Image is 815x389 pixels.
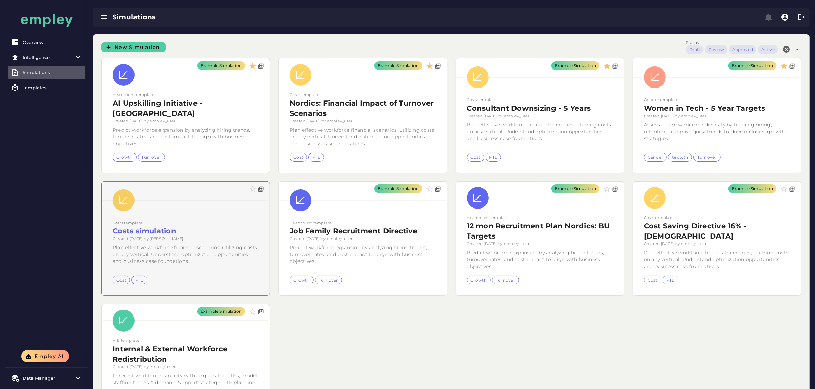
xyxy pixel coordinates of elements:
button: Empley AI [21,350,69,362]
div: Simulations [23,70,82,75]
a: Overview [8,36,85,49]
a: New Simulation [101,42,166,52]
div: Review [709,46,724,53]
div: Templates [23,85,82,90]
div: Draft [689,46,700,53]
div: Simulations [112,12,436,22]
span: Empley AI [34,353,64,359]
div: Overview [23,40,82,45]
div: Data Manager [23,375,71,381]
div: Approved [732,46,753,53]
div: Active [761,46,775,53]
i: Clear Status [782,45,790,53]
div: Intelligence [23,55,71,60]
span: New Simulation [114,44,160,50]
a: Templates [8,81,85,94]
a: Simulations [8,66,85,79]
